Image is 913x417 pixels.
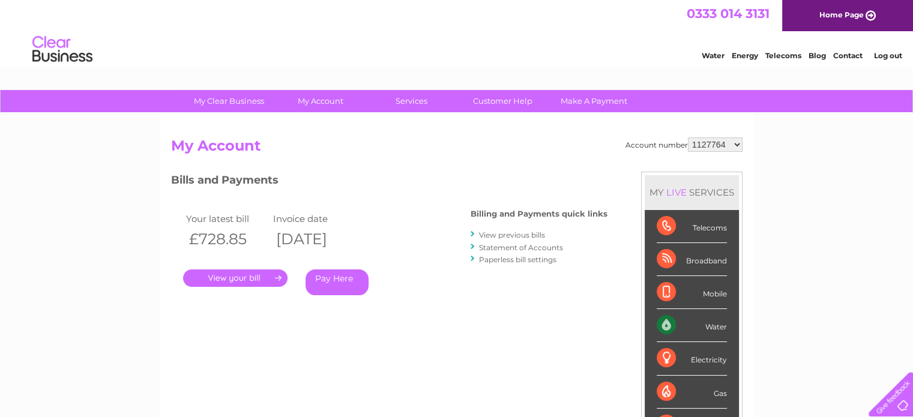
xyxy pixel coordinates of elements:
a: Contact [833,51,863,60]
h2: My Account [171,137,743,160]
img: logo.png [32,31,93,68]
div: LIVE [664,187,689,198]
td: Invoice date [270,211,357,227]
div: Electricity [657,342,727,375]
div: Account number [625,137,743,152]
a: Statement of Accounts [479,243,563,252]
a: Log out [873,51,902,60]
a: . [183,269,288,287]
h4: Billing and Payments quick links [471,209,607,218]
a: Services [362,90,461,112]
div: Mobile [657,276,727,309]
a: Customer Help [453,90,552,112]
div: Broadband [657,243,727,276]
a: My Clear Business [179,90,279,112]
h3: Bills and Payments [171,172,607,193]
a: Energy [732,51,758,60]
div: MY SERVICES [645,175,739,209]
div: Water [657,309,727,342]
a: Make A Payment [544,90,643,112]
div: Gas [657,376,727,409]
td: Your latest bill [183,211,270,227]
a: Blog [809,51,826,60]
a: 0333 014 3131 [687,6,770,21]
div: Clear Business is a trading name of Verastar Limited (registered in [GEOGRAPHIC_DATA] No. 3667643... [173,7,741,58]
th: £728.85 [183,227,270,251]
a: Water [702,51,725,60]
a: My Account [271,90,370,112]
a: Pay Here [306,269,369,295]
div: Telecoms [657,210,727,243]
a: View previous bills [479,230,545,239]
a: Telecoms [765,51,801,60]
th: [DATE] [270,227,357,251]
a: Paperless bill settings [479,255,556,264]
